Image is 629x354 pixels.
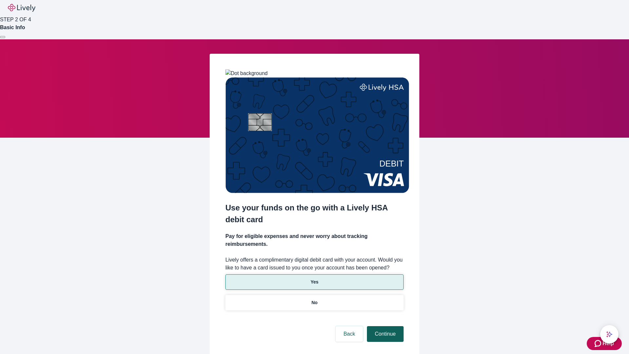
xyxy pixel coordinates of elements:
button: Back [335,326,363,342]
p: No [312,299,318,306]
button: Continue [367,326,404,342]
h2: Use your funds on the go with a Lively HSA debit card [225,202,404,226]
img: Dot background [225,69,268,77]
p: Yes [311,279,318,285]
h4: Pay for eligible expenses and never worry about tracking reimbursements. [225,232,404,248]
button: chat [600,325,619,344]
img: Lively [8,4,35,12]
button: Yes [225,274,404,290]
img: Debit card [225,77,409,193]
button: Zendesk support iconHelp [587,337,622,350]
svg: Lively AI Assistant [606,331,613,338]
label: Lively offers a complimentary digital debit card with your account. Would you like to have a card... [225,256,404,272]
button: No [225,295,404,310]
svg: Zendesk support icon [595,340,602,347]
span: Help [602,340,614,347]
